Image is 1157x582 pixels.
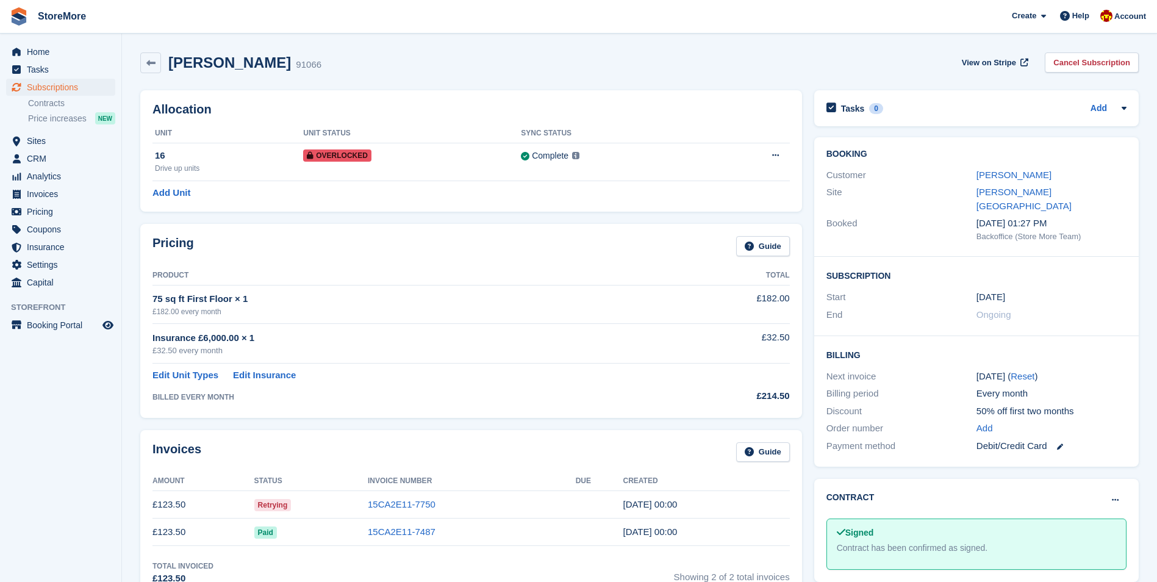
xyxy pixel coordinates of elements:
[11,301,121,314] span: Storefront
[976,404,1127,419] div: 50% off first two months
[152,266,670,286] th: Product
[670,266,790,286] th: Total
[826,422,976,436] div: Order number
[1012,10,1036,22] span: Create
[623,499,677,509] time: 2025-08-10 23:00:46 UTC
[27,79,100,96] span: Subscriptions
[976,309,1011,320] span: Ongoing
[152,491,254,519] td: £123.50
[10,7,28,26] img: stora-icon-8386f47178a22dfd0bd8f6a31ec36ba5ce8667c1dd55bd0f319d3a0aa187defe.svg
[826,149,1127,159] h2: Booking
[152,345,670,357] div: £32.50 every month
[6,168,115,185] a: menu
[152,519,254,546] td: £123.50
[1100,10,1112,22] img: Store More Team
[95,112,115,124] div: NEW
[976,387,1127,401] div: Every month
[101,318,115,332] a: Preview store
[6,203,115,220] a: menu
[1114,10,1146,23] span: Account
[152,442,201,462] h2: Invoices
[152,561,213,572] div: Total Invoiced
[152,331,670,345] div: Insurance £6,000.00 × 1
[532,149,568,162] div: Complete
[27,221,100,238] span: Coupons
[826,185,976,213] div: Site
[6,79,115,96] a: menu
[1072,10,1089,22] span: Help
[6,221,115,238] a: menu
[957,52,1031,73] a: View on Stripe
[826,370,976,384] div: Next invoice
[27,239,100,256] span: Insurance
[1045,52,1139,73] a: Cancel Subscription
[303,124,521,143] th: Unit Status
[826,290,976,304] div: Start
[837,526,1116,539] div: Signed
[826,491,875,504] h2: Contract
[736,442,790,462] a: Guide
[6,61,115,78] a: menu
[826,168,976,182] div: Customer
[826,217,976,242] div: Booked
[368,472,576,491] th: Invoice Number
[155,163,303,174] div: Drive up units
[27,317,100,334] span: Booking Portal
[27,274,100,291] span: Capital
[962,57,1016,69] span: View on Stripe
[152,472,254,491] th: Amount
[28,113,87,124] span: Price increases
[6,317,115,334] a: menu
[152,292,670,306] div: 75 sq ft First Floor × 1
[152,186,190,200] a: Add Unit
[623,526,677,537] time: 2025-07-10 23:00:14 UTC
[826,348,1127,361] h2: Billing
[623,472,789,491] th: Created
[152,102,790,117] h2: Allocation
[6,256,115,273] a: menu
[27,256,100,273] span: Settings
[33,6,91,26] a: StoreMore
[368,499,435,509] a: 15CA2E11-7750
[976,370,1127,384] div: [DATE] ( )
[152,392,670,403] div: BILLED EVERY MONTH
[152,306,670,317] div: £182.00 every month
[254,526,277,539] span: Paid
[6,43,115,60] a: menu
[670,389,790,403] div: £214.50
[976,187,1072,211] a: [PERSON_NAME][GEOGRAPHIC_DATA]
[152,124,303,143] th: Unit
[6,150,115,167] a: menu
[6,185,115,203] a: menu
[572,152,579,159] img: icon-info-grey-7440780725fd019a000dd9b08b2336e03edf1995a4989e88bcd33f0948082b44.svg
[296,58,321,72] div: 91066
[6,239,115,256] a: menu
[841,103,865,114] h2: Tasks
[6,274,115,291] a: menu
[1091,102,1107,116] a: Add
[976,439,1127,453] div: Debit/Credit Card
[27,168,100,185] span: Analytics
[976,170,1051,180] a: [PERSON_NAME]
[826,439,976,453] div: Payment method
[976,217,1127,231] div: [DATE] 01:27 PM
[976,422,993,436] a: Add
[254,499,292,511] span: Retrying
[27,203,100,220] span: Pricing
[233,368,296,383] a: Edit Insurance
[152,236,194,256] h2: Pricing
[1011,371,1034,381] a: Reset
[869,103,883,114] div: 0
[521,124,708,143] th: Sync Status
[736,236,790,256] a: Guide
[27,61,100,78] span: Tasks
[826,269,1127,281] h2: Subscription
[28,98,115,109] a: Contracts
[976,231,1127,243] div: Backoffice (Store More Team)
[168,54,291,71] h2: [PERSON_NAME]
[670,324,790,364] td: £32.50
[27,43,100,60] span: Home
[254,472,368,491] th: Status
[152,368,218,383] a: Edit Unit Types
[155,149,303,163] div: 16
